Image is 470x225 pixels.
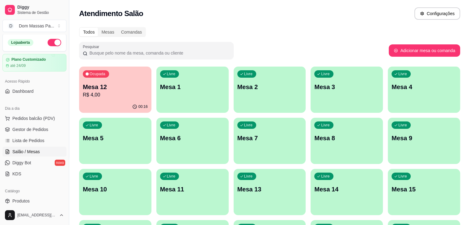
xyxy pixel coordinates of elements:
[392,185,456,194] p: Mesa 15
[8,23,14,29] span: D
[19,23,54,29] div: Dom Massas Pa ...
[244,174,253,179] p: Livre
[2,169,66,179] a: KDS
[2,113,66,123] button: Pedidos balcão (PDV)
[314,83,379,91] p: Mesa 3
[11,57,46,62] article: Plano Customizado
[244,123,253,128] p: Livre
[12,126,48,133] span: Gestor de Pedidos
[17,213,57,218] span: [EMAIL_ADDRESS][DOMAIN_NAME]
[2,76,66,86] div: Acesso Rápido
[80,28,98,36] div: Todos
[321,72,330,76] p: Livre
[90,72,105,76] p: Ocupada
[2,147,66,157] a: Salão / Mesas
[237,83,302,91] p: Mesa 2
[138,104,148,109] p: 00:16
[321,123,330,128] p: Livre
[160,185,225,194] p: Mesa 11
[392,134,456,142] p: Mesa 9
[167,72,176,76] p: Livre
[311,118,383,164] button: LivreMesa 8
[83,44,101,49] label: Pesquisar
[2,208,66,223] button: [EMAIL_ADDRESS][DOMAIN_NAME]
[321,174,330,179] p: Livre
[2,54,66,72] a: Plano Customizadoaté 24/09
[156,67,229,113] button: LivreMesa 1
[167,123,176,128] p: Livre
[2,86,66,96] a: Dashboard
[83,185,148,194] p: Mesa 10
[12,160,31,166] span: Diggy Bot
[160,134,225,142] p: Mesa 6
[83,134,148,142] p: Mesa 5
[388,67,460,113] button: LivreMesa 4
[311,169,383,215] button: LivreMesa 14
[414,7,460,20] button: Configurações
[244,72,253,76] p: Livre
[398,174,407,179] p: Livre
[10,63,26,68] article: até 24/09
[388,118,460,164] button: LivreMesa 9
[12,88,34,94] span: Dashboard
[8,39,33,46] div: Loja aberta
[2,196,66,206] a: Produtos
[12,115,55,121] span: Pedidos balcão (PDV)
[2,136,66,145] a: Lista de Pedidos
[156,118,229,164] button: LivreMesa 6
[311,67,383,113] button: LivreMesa 3
[234,169,306,215] button: LivreMesa 13
[2,125,66,134] a: Gestor de Pedidos
[79,118,151,164] button: LivreMesa 5
[392,83,456,91] p: Mesa 4
[98,28,117,36] div: Mesas
[12,137,44,144] span: Lista de Pedidos
[2,2,66,17] a: DiggySistema de Gestão
[83,83,148,91] p: Mesa 12
[388,169,460,215] button: LivreMesa 15
[87,50,230,56] input: Pesquisar
[90,123,98,128] p: Livre
[90,174,98,179] p: Livre
[2,158,66,168] a: Diggy Botnovo
[12,171,21,177] span: KDS
[237,134,302,142] p: Mesa 7
[237,185,302,194] p: Mesa 13
[79,169,151,215] button: LivreMesa 10
[398,123,407,128] p: Livre
[17,10,64,15] span: Sistema de Gestão
[2,186,66,196] div: Catálogo
[314,185,379,194] p: Mesa 14
[2,20,66,32] button: Select a team
[389,44,460,57] button: Adicionar mesa ou comanda
[167,174,176,179] p: Livre
[79,67,151,113] button: OcupadaMesa 12R$ 4,0000:16
[48,39,61,46] button: Alterar Status
[118,28,146,36] div: Comandas
[12,149,40,155] span: Salão / Mesas
[2,104,66,113] div: Dia a dia
[160,83,225,91] p: Mesa 1
[17,5,64,10] span: Diggy
[79,9,143,18] h2: Atendimento Salão
[156,169,229,215] button: LivreMesa 11
[234,118,306,164] button: LivreMesa 7
[83,91,148,99] p: R$ 4,00
[12,198,30,204] span: Produtos
[314,134,379,142] p: Mesa 8
[398,72,407,76] p: Livre
[234,67,306,113] button: LivreMesa 2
